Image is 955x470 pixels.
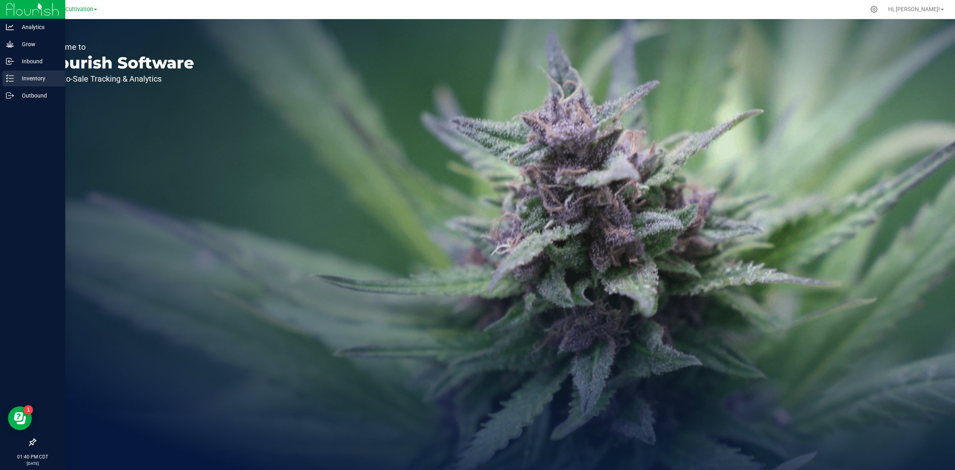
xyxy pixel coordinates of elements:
[8,406,32,430] iframe: Resource center
[6,92,14,99] inline-svg: Outbound
[23,405,33,415] iframe: Resource center unread badge
[888,6,940,12] span: Hi, [PERSON_NAME]!
[6,40,14,48] inline-svg: Grow
[14,22,62,32] p: Analytics
[6,23,14,31] inline-svg: Analytics
[65,6,93,13] span: Cultivation
[14,57,62,66] p: Inbound
[43,55,194,71] p: Flourish Software
[14,74,62,83] p: Inventory
[4,453,62,460] p: 01:40 PM CDT
[43,43,194,51] p: Welcome to
[6,57,14,65] inline-svg: Inbound
[14,91,62,100] p: Outbound
[6,74,14,82] inline-svg: Inventory
[14,39,62,49] p: Grow
[869,6,879,13] div: Manage settings
[4,460,62,466] p: [DATE]
[43,75,194,83] p: Seed-to-Sale Tracking & Analytics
